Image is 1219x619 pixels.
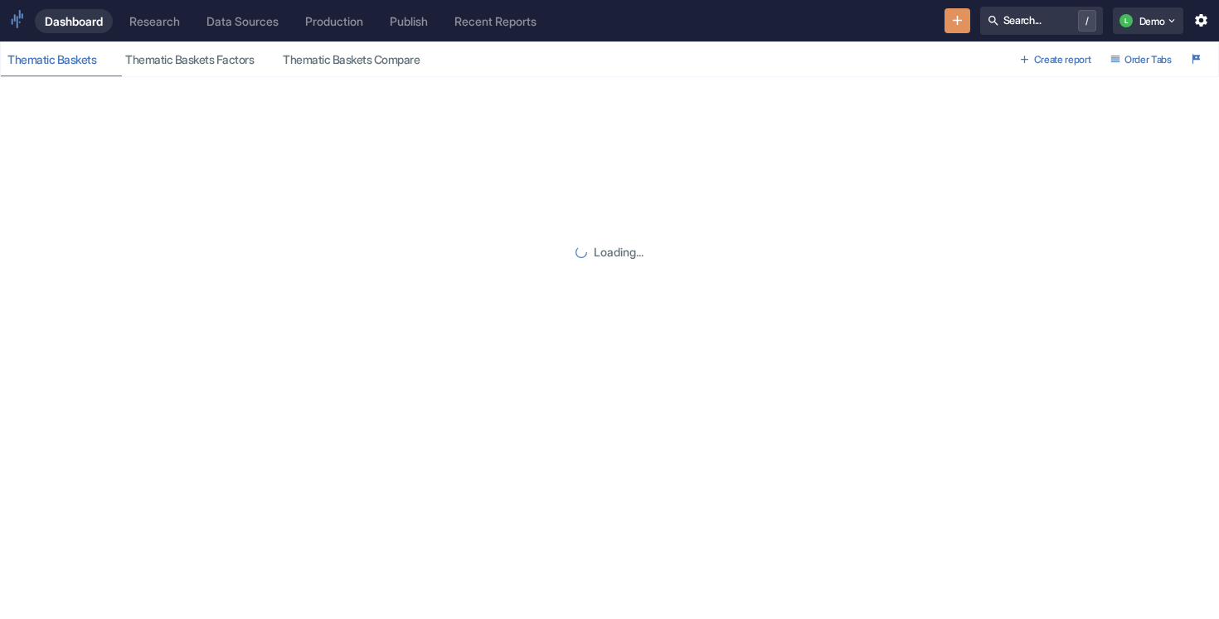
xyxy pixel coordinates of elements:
[454,14,537,28] div: Recent Reports
[980,7,1103,35] button: Search.../
[295,9,373,33] a: Production
[1,42,1013,76] div: dashboard tabs
[119,9,190,33] a: Research
[206,14,279,28] div: Data Sources
[594,243,643,261] p: Loading...
[7,52,112,67] div: Thematic Baskets
[444,9,546,33] a: Recent Reports
[1119,14,1133,27] div: L
[125,52,270,67] div: Thematic Baskets Factors
[35,9,113,33] a: Dashboard
[945,8,970,34] button: New Resource
[197,9,289,33] a: Data Sources
[1185,46,1208,73] button: Launch Tour
[380,9,438,33] a: Publish
[283,52,435,67] div: Thematic Baskets Compare
[45,14,103,28] div: Dashboard
[1105,46,1178,73] button: Order Tabs
[129,14,180,28] div: Research
[390,14,428,28] div: Publish
[1013,46,1097,73] button: Create report
[305,14,363,28] div: Production
[1113,7,1183,34] button: LDemo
